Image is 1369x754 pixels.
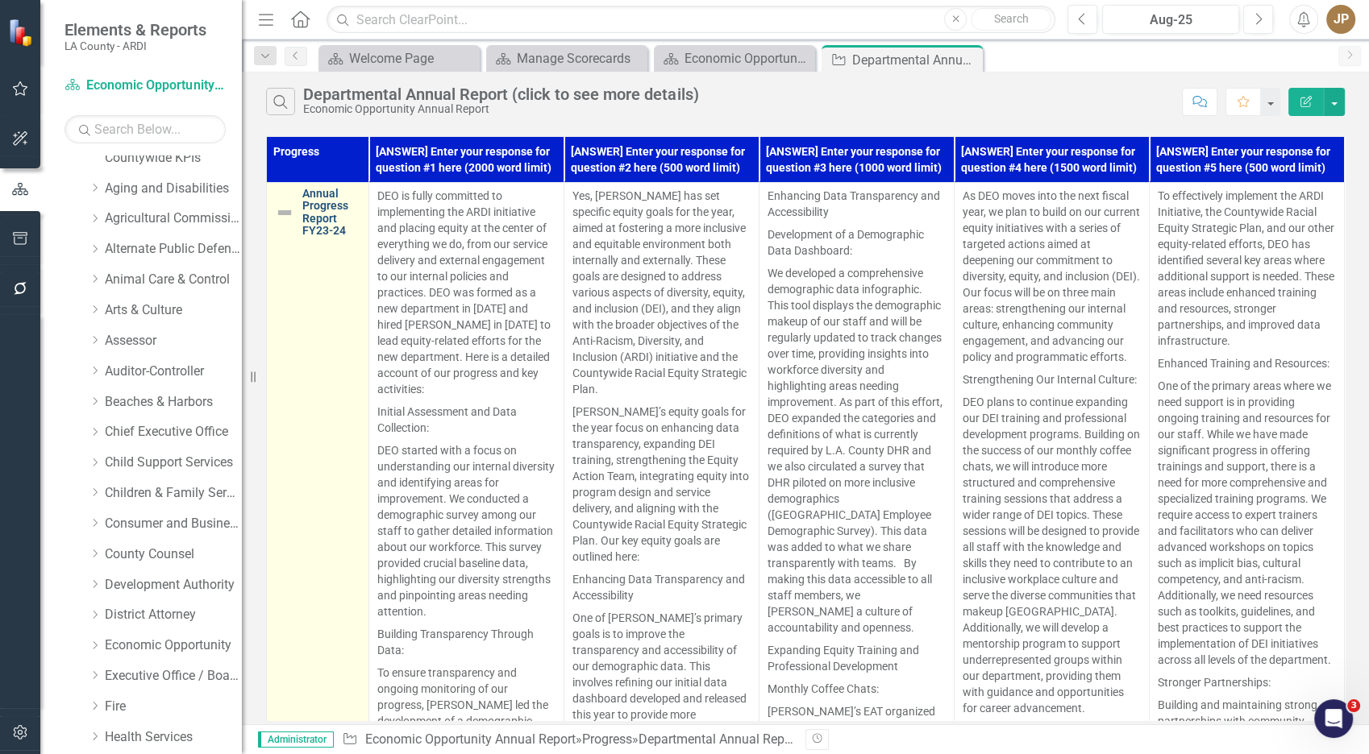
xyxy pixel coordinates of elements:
p: Enhancing Data Transparency and Accessibility [768,188,946,223]
p: Building Transparency Through Data: [377,623,556,661]
span: 3 [1347,699,1360,712]
small: LA County - ARDI [64,39,206,52]
p: Development of a Demographic Data Dashboard: [768,223,946,262]
div: Welcome Page [349,48,476,68]
a: Chief Executive Office [105,423,242,441]
a: Consumer and Business Affairs [105,515,242,533]
a: Assessor [105,332,242,350]
button: Search [971,8,1051,31]
p: [PERSON_NAME]’s equity goals for the year focus on enhancing data transparency, expanding DEI tra... [572,400,751,568]
p: DEO started with a focus on understanding our internal diversity and identifying areas for improv... [377,439,556,623]
p: One of the primary areas where we need support is in providing ongoing training and resources for... [1158,375,1336,671]
div: Manage Scorecards [517,48,643,68]
p: Enhancing Data Transparency and Accessibility [572,568,751,607]
button: JP [1326,5,1355,34]
iframe: Intercom live chat [1314,699,1353,738]
div: Departmental Annual Report (click to see more details) [852,50,979,70]
a: Animal Care & Control [105,271,242,289]
a: Beaches & Harbors [105,393,242,412]
a: Child Support Services [105,454,242,472]
a: Development Authority [105,576,242,594]
div: Economic Opportunity Welcome Page [684,48,811,68]
p: To effectively implement the ARDI Initiative, the Countywide Racial Equity Strategic Plan, and ou... [1158,188,1336,352]
a: Countywide KPIs [105,149,242,168]
span: Administrator [258,731,334,748]
a: Economic Opportunity Annual Report [64,77,226,95]
p: Expanding Equity Training and Professional Development [768,639,946,677]
div: Departmental Annual Report (click to see more details) [303,85,698,103]
span: Elements & Reports [64,20,206,39]
p: Monthly Coffee Chats: [768,677,946,700]
p: Stronger Partnerships: [1158,671,1336,694]
p: Initial Assessment and Data Collection: [377,400,556,439]
p: We developed a comprehensive demographic data infographic. This tool displays the demographic mak... [768,262,946,639]
a: Arts & Culture [105,301,242,320]
div: » » [342,731,793,749]
p: Yes, [PERSON_NAME] has set specific equity goals for the year, aimed at fostering a more inclusiv... [572,188,751,400]
a: Agricultural Commissioner/ Weights & Measures [105,209,242,228]
a: Manage Scorecards [490,48,643,68]
a: Executive Office / Board of Supervisors [105,667,242,686]
a: Progress [581,731,631,747]
a: Alternate Public Defender [105,240,242,259]
a: Aging and Disabilities [105,180,242,198]
a: Economic Opportunity Annual Report [364,731,575,747]
a: Children & Family Services [105,484,242,503]
p: Strengthening Our Internal Culture: [963,368,1141,391]
span: Search [994,12,1029,25]
a: Welcome Page [322,48,476,68]
div: Aug-25 [1108,10,1234,30]
a: Auditor-Controller [105,362,242,381]
a: County Counsel [105,545,242,564]
input: Search Below... [64,115,226,143]
div: Economic Opportunity Annual Report [303,103,698,115]
a: Economic Opportunity Welcome Page [658,48,811,68]
p: DEO is fully committed to implementing the ARDI initiative and placing equity at the center of ev... [377,188,556,400]
a: Fire [105,698,242,716]
img: ClearPoint Strategy [8,19,36,47]
p: Enhanced Training and Resources: [1158,352,1336,375]
p: DEO plans to continue expanding our DEI training and professional development programs. Building ... [963,391,1141,719]
p: As DEO moves into the next fiscal year, we plan to build on our current equity initiatives with a... [963,188,1141,368]
div: Departmental Annual Report (click to see more details) [638,731,947,747]
a: District Attorney [105,606,242,624]
a: Annual Progress Report FY23-24 [302,188,360,238]
a: Economic Opportunity [105,636,242,655]
img: Not Defined [275,203,294,222]
input: Search ClearPoint... [327,6,1055,34]
button: Aug-25 [1102,5,1239,34]
a: Health Services [105,728,242,747]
